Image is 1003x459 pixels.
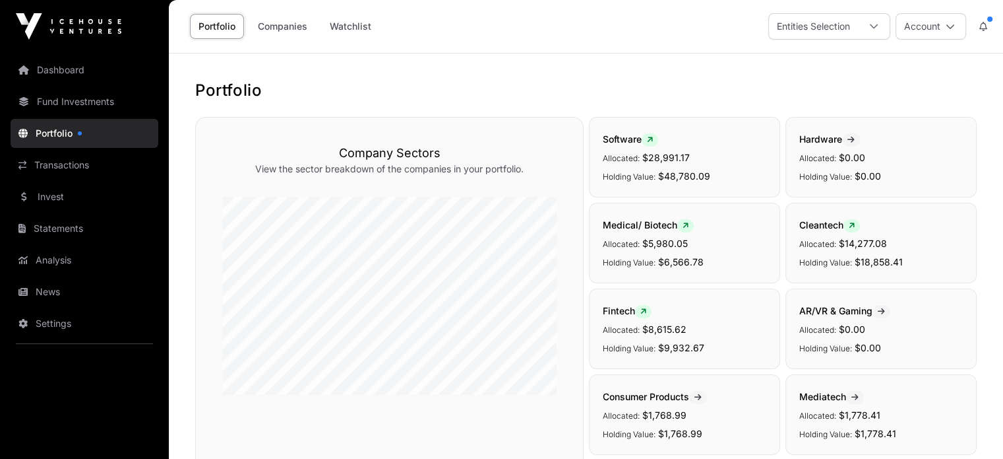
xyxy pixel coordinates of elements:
span: $5,980.05 [642,238,688,249]
span: Holding Value: [603,429,655,439]
a: Portfolio [11,119,158,148]
a: Dashboard [11,55,158,85]
a: Statements [11,214,158,243]
span: $14,277.08 [839,238,887,249]
span: Medical/ Biotech [603,219,694,230]
span: $18,858.41 [855,256,903,267]
span: $6,566.78 [658,256,704,267]
p: View the sector breakdown of the companies in your portfolio. [222,162,557,176]
span: $1,768.99 [658,428,702,439]
span: Holding Value: [603,343,655,353]
span: Allocated: [603,153,640,163]
span: Allocated: [799,411,836,421]
span: Allocated: [799,153,836,163]
span: Mediatech [799,391,864,402]
h3: Company Sectors [222,144,557,162]
div: Entities Selection [769,14,858,39]
span: Consumer Products [603,391,707,402]
a: Settings [11,309,158,338]
img: Icehouse Ventures Logo [16,13,121,40]
span: Holding Value: [799,172,852,182]
span: $1,768.99 [642,409,686,421]
span: Software [603,133,658,145]
span: Fintech [603,305,652,316]
span: $9,932.67 [658,342,704,353]
span: Allocated: [603,411,640,421]
span: $0.00 [839,324,865,335]
a: Transactions [11,151,158,180]
span: $0.00 [855,170,881,182]
a: Fund Investments [11,87,158,116]
span: Holding Value: [603,258,655,267]
span: $1,778.41 [855,428,896,439]
span: $0.00 [855,342,881,353]
span: Allocated: [603,239,640,249]
h1: Portfolio [195,80,977,101]
span: Allocated: [603,325,640,335]
span: $48,780.09 [658,170,710,182]
span: $1,778.41 [839,409,880,421]
a: Portfolio [190,14,244,39]
span: Allocated: [799,325,836,335]
a: News [11,277,158,306]
span: Cleantech [799,219,860,230]
span: Allocated: [799,239,836,249]
a: Companies [249,14,316,39]
span: Holding Value: [799,258,852,267]
span: $28,991.17 [642,152,690,163]
span: Hardware [799,133,860,145]
span: $0.00 [839,152,865,163]
iframe: Chat Widget [937,396,1003,459]
a: Invest [11,182,158,211]
a: Analysis [11,246,158,275]
span: $8,615.62 [642,324,686,335]
span: AR/VR & Gaming [799,305,890,316]
button: Account [896,13,966,40]
span: Holding Value: [603,172,655,182]
span: Holding Value: [799,429,852,439]
a: Watchlist [321,14,380,39]
span: Holding Value: [799,343,852,353]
